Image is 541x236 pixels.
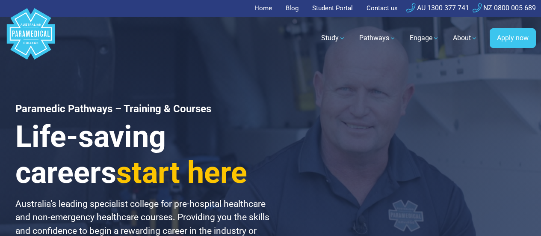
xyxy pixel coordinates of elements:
[448,26,483,50] a: About
[473,4,536,12] a: NZ 0800 005 689
[15,103,281,115] h1: Paramedic Pathways – Training & Courses
[5,17,56,60] a: Australian Paramedical College
[405,26,444,50] a: Engage
[316,26,351,50] a: Study
[406,4,469,12] a: AU 1300 377 741
[15,119,281,191] h3: Life-saving careers
[116,155,247,190] span: start here
[354,26,401,50] a: Pathways
[490,28,536,48] a: Apply now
